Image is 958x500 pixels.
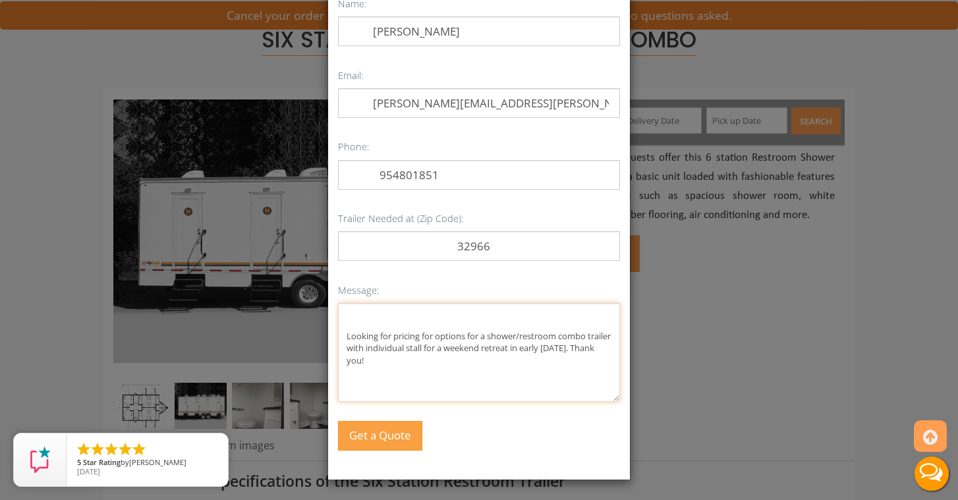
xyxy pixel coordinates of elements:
[129,457,186,467] span: [PERSON_NAME]
[77,466,100,476] span: [DATE]
[338,209,464,228] label: Trailer Needed at (Zip Code):
[117,441,133,457] li: 
[131,441,147,457] li: 
[103,441,119,457] li: 
[27,447,53,473] img: Review Rating
[83,457,121,467] span: Star Rating
[77,457,81,467] span: 5
[90,441,105,457] li: 
[338,137,370,156] label: Phone:
[338,281,380,300] label: Message:
[76,441,92,457] li: 
[338,421,422,451] button: Get a Quote
[338,66,364,85] label: Email:
[905,447,958,500] button: Live Chat
[77,458,217,468] span: by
